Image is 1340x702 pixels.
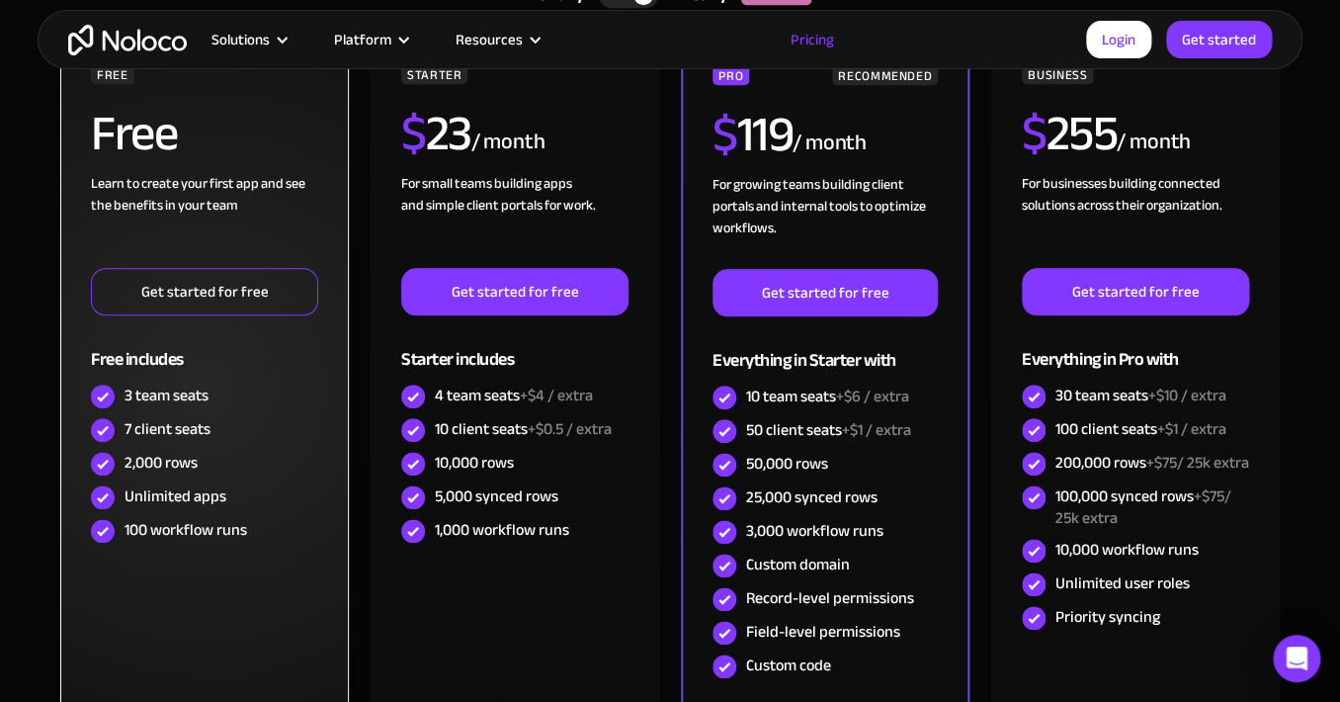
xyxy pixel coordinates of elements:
div: Custom domain [746,554,850,575]
div: 10,000 rows [435,452,514,474]
div: RECOMMENDED [832,65,938,85]
a: Get started for free [1022,268,1249,315]
span: $ [1022,87,1047,180]
span: +$1 / extra [1157,414,1226,444]
div: 100 client seats [1055,418,1226,440]
div: 50 client seats [746,419,911,441]
a: home [68,25,187,55]
div: 1,000 workflow runs [435,519,569,541]
span: +$10 / extra [1148,381,1226,410]
div: For small teams building apps and simple client portals for work. ‍ [401,173,628,268]
div: Learn to create your first app and see the benefits in your team ‍ [91,173,318,268]
div: Open Intercom Messenger [1273,635,1320,682]
div: 10 client seats [435,418,612,440]
div: 25,000 synced rows [746,486,878,508]
h2: 23 [401,109,471,158]
a: Pricing [766,27,859,52]
div: Resources [431,27,562,52]
div: Everything in Starter with [712,316,938,381]
span: +$1 / extra [842,415,911,445]
div: Resources [456,27,523,52]
div: 100,000 synced rows [1055,485,1249,529]
div: Priority syncing [1055,606,1160,628]
div: Unlimited apps [125,485,226,507]
div: For growing teams building client portals and internal tools to optimize workflows. [712,174,938,269]
div: 4 team seats [435,385,593,406]
div: FREE [91,64,134,84]
div: Everything in Pro with [1022,315,1249,380]
div: 5,000 synced rows [435,485,558,507]
span: +$75/ 25k extra [1146,448,1249,478]
div: Field-level permissions [746,621,900,643]
div: / month [470,127,544,158]
span: +$0.5 / extra [528,414,612,444]
div: For businesses building connected solutions across their organization. ‍ [1022,173,1249,268]
h2: 119 [712,110,793,159]
div: 2,000 rows [125,452,198,474]
h2: Free [91,109,177,158]
div: Solutions [187,27,309,52]
h2: 255 [1022,109,1117,158]
div: STARTER [401,64,467,84]
div: Free includes [91,315,318,380]
span: +$6 / extra [836,382,909,411]
div: Unlimited user roles [1055,572,1190,594]
a: Login [1086,21,1151,58]
div: BUSINESS [1022,64,1093,84]
div: 3,000 workflow runs [746,520,883,542]
div: 10 team seats [746,386,909,407]
div: Record-level permissions [746,587,914,609]
div: Platform [309,27,431,52]
div: 3 team seats [125,385,209,406]
div: Platform [334,27,391,52]
div: Solutions [211,27,270,52]
span: $ [712,88,737,181]
div: / month [1117,127,1191,158]
div: 200,000 rows [1055,452,1249,474]
div: / month [793,128,867,159]
div: 7 client seats [125,418,210,440]
a: Get started [1166,21,1272,58]
span: +$4 / extra [520,381,593,410]
div: Custom code [746,655,831,676]
div: PRO [712,65,749,85]
div: 10,000 workflow runs [1055,539,1199,561]
a: Get started for free [401,268,628,315]
a: Get started for free [91,268,318,315]
div: 50,000 rows [746,453,828,475]
div: 30 team seats [1055,385,1226,406]
span: +$75/ 25k extra [1055,482,1231,533]
div: Starter includes [401,315,628,380]
div: 100 workflow runs [125,519,247,541]
span: $ [401,87,426,180]
a: Get started for free [712,269,938,316]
